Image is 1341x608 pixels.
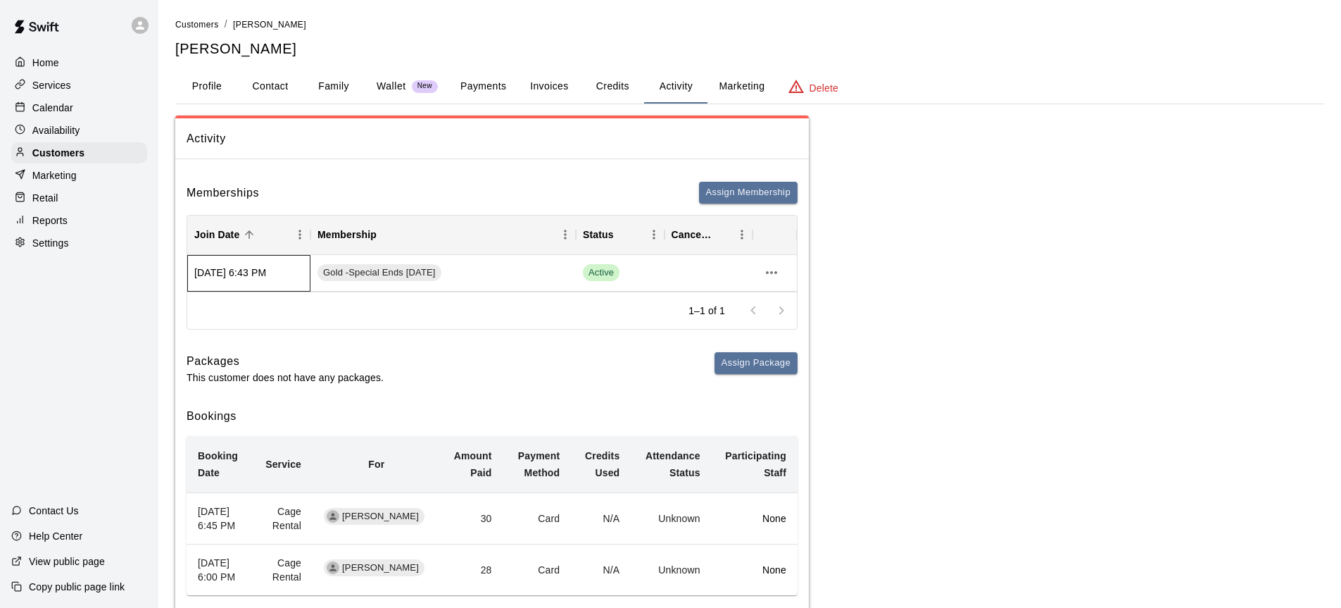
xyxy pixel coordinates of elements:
[440,493,503,545] td: 30
[576,215,665,254] div: Status
[265,459,301,470] b: Service
[518,450,560,478] b: Payment Method
[187,545,252,596] th: [DATE] 6:00 PM
[175,18,219,30] a: Customers
[583,215,614,254] div: Status
[11,142,147,163] a: Customers
[731,224,753,245] button: Menu
[11,165,147,186] a: Marketing
[377,79,406,94] p: Wallet
[175,20,219,30] span: Customers
[317,266,441,280] span: Gold -Special Ends [DATE]
[252,545,313,596] td: Cage Rental
[32,168,77,182] p: Marketing
[32,146,84,160] p: Customers
[310,215,576,254] div: Membership
[317,264,446,281] a: Gold -Special Ends 3/4/24
[175,70,1324,104] div: basic tabs example
[29,504,79,518] p: Contact Us
[317,215,377,254] div: Membership
[412,82,438,91] span: New
[187,371,384,385] p: This customer does not have any packages.
[11,120,147,141] a: Availability
[583,266,619,280] span: Active
[725,450,786,478] b: Participating Staff
[32,56,59,70] p: Home
[187,184,259,202] h6: Memberships
[646,450,700,478] b: Attendance Status
[187,436,798,595] table: simple table
[175,39,1324,58] h5: [PERSON_NAME]
[187,407,798,426] h6: Bookings
[175,17,1324,32] nav: breadcrumb
[11,75,147,96] a: Services
[454,450,492,478] b: Amount Paid
[29,554,105,569] p: View public page
[810,81,838,95] p: Delete
[29,529,82,543] p: Help Center
[631,545,711,596] td: Unknown
[32,213,68,228] p: Reports
[187,255,310,292] div: [DATE] 6:43 PM
[368,459,384,470] b: For
[194,215,239,254] div: Join Date
[672,215,712,254] div: Cancel Date
[760,261,783,285] button: more actions
[175,70,239,104] button: Profile
[252,493,313,545] td: Cage Rental
[440,545,503,596] td: 28
[32,191,58,205] p: Retail
[723,511,786,526] p: None
[327,562,339,574] div: Ralph Swan Jr
[32,123,80,137] p: Availability
[571,545,631,596] td: N/A
[583,264,619,281] span: Active
[29,580,125,594] p: Copy public page link
[11,52,147,73] a: Home
[503,493,572,545] td: Card
[644,70,707,104] button: Activity
[581,70,644,104] button: Credits
[187,215,310,254] div: Join Date
[643,224,665,245] button: Menu
[614,225,634,244] button: Sort
[198,450,238,478] b: Booking Date
[11,232,147,254] a: Settings
[187,352,384,371] h6: Packages
[11,187,147,209] a: Retail
[336,562,424,575] span: [PERSON_NAME]
[239,70,302,104] button: Contact
[32,101,73,115] p: Calendar
[187,130,798,148] span: Activity
[723,563,786,577] p: None
[239,225,259,244] button: Sort
[233,20,306,30] span: [PERSON_NAME]
[517,70,581,104] button: Invoices
[571,493,631,545] td: N/A
[631,493,711,545] td: Unknown
[11,97,147,118] a: Calendar
[327,510,339,523] div: Ralph Swan Jr
[585,450,619,478] b: Credits Used
[707,70,776,104] button: Marketing
[665,215,753,254] div: Cancel Date
[712,225,731,244] button: Sort
[699,182,798,204] button: Assign Membership
[32,236,69,250] p: Settings
[32,78,71,92] p: Services
[503,545,572,596] td: Card
[449,70,517,104] button: Payments
[289,224,310,245] button: Menu
[11,210,147,231] a: Reports
[336,510,424,523] span: [PERSON_NAME]
[555,224,576,245] button: Menu
[714,352,798,374] button: Assign Package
